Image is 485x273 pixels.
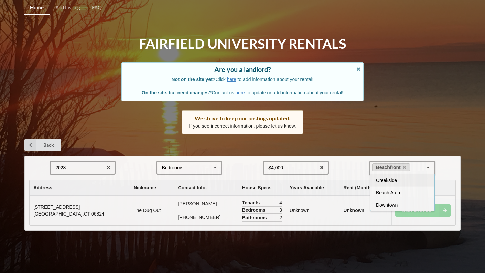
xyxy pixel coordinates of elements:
[279,199,282,206] span: 4
[50,1,86,15] a: Add Listing
[142,90,343,95] span: Contact us to update or add information about your rental!
[139,35,346,52] h1: Fairfield University Rentals
[24,139,61,151] a: Back
[142,90,212,95] b: On the site, but need changes?
[286,196,339,225] td: Unknown
[268,165,283,170] div: $4,000
[189,115,296,122] div: We strive to keep our postings updated.
[33,204,80,210] span: [STREET_ADDRESS]
[372,163,410,171] a: Beachfront
[174,196,238,225] td: [PERSON_NAME] [PHONE_NUMBER]
[376,190,400,195] span: Beach Area
[128,66,357,73] div: Are you a landlord?
[24,1,50,15] a: Home
[242,214,269,221] span: Bathrooms
[235,90,245,95] a: here
[55,165,66,170] div: 2028
[279,214,282,221] span: 2
[238,180,286,196] th: House Specs
[86,1,107,15] a: FAQ
[242,207,267,213] span: Bedrooms
[286,180,339,196] th: Years Available
[242,199,262,206] span: Tenants
[227,77,236,82] a: here
[376,178,397,183] span: Creekside
[279,207,282,213] span: 3
[130,196,174,225] td: The Dug Out
[33,211,104,217] span: [GEOGRAPHIC_DATA] , CT 06824
[162,165,184,170] div: Bedrooms
[30,180,130,196] th: Address
[174,180,238,196] th: Contact Info.
[172,77,314,82] span: Click to add information about your rental!
[339,180,391,196] th: Rent (Monthly)
[172,77,216,82] b: Not on the site yet?
[343,208,364,213] b: Unknown
[376,202,398,208] span: Downtown
[189,123,296,129] p: If you see incorrect information, please let us know.
[130,180,174,196] th: Nickname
